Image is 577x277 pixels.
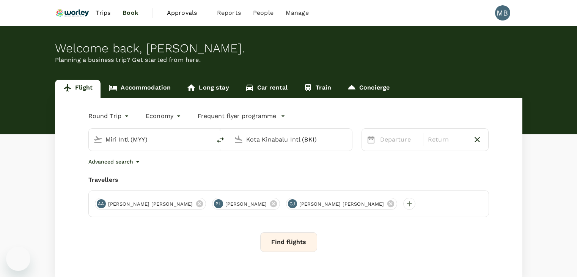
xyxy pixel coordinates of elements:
span: People [253,8,274,17]
button: delete [211,131,230,149]
p: Return [428,135,466,144]
div: AA [97,199,106,208]
div: Economy [146,110,182,122]
div: PL[PERSON_NAME] [212,198,280,210]
button: Open [347,138,348,140]
div: Welcome back , [PERSON_NAME] . [55,41,522,55]
p: Frequent flyer programme [198,112,276,121]
span: [PERSON_NAME] [221,200,272,208]
input: Depart from [105,134,195,145]
img: Ranhill Worley Sdn Bhd [55,5,90,21]
div: CJ [288,199,297,208]
span: [PERSON_NAME] [PERSON_NAME] [295,200,389,208]
button: Open [206,138,208,140]
div: CJ[PERSON_NAME] [PERSON_NAME] [286,198,397,210]
a: Car rental [237,80,296,98]
span: [PERSON_NAME] [PERSON_NAME] [104,200,198,208]
a: Long stay [179,80,237,98]
div: AA[PERSON_NAME] [PERSON_NAME] [95,198,206,210]
p: Advanced search [88,158,133,165]
span: Manage [286,8,309,17]
div: Travellers [88,175,489,184]
span: Book [123,8,138,17]
button: Find flights [260,232,317,252]
iframe: Button to launch messaging window [6,247,30,271]
a: Flight [55,80,101,98]
button: Frequent flyer programme [198,112,285,121]
p: Planning a business trip? Get started from here. [55,55,522,65]
a: Concierge [339,80,398,98]
span: Reports [217,8,241,17]
p: Departure [380,135,418,144]
span: Trips [96,8,110,17]
a: Accommodation [101,80,179,98]
div: MB [495,5,510,20]
span: Approvals [167,8,205,17]
button: Advanced search [88,157,142,166]
a: Train [296,80,339,98]
input: Going to [246,134,336,145]
div: PL [214,199,223,208]
div: Round Trip [88,110,131,122]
